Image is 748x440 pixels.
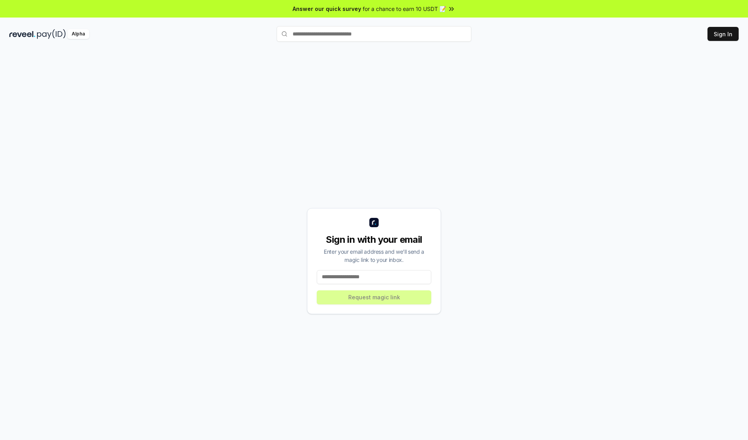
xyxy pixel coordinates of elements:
div: Enter your email address and we’ll send a magic link to your inbox. [317,247,431,264]
div: Sign in with your email [317,233,431,246]
img: reveel_dark [9,29,35,39]
button: Sign In [707,27,739,41]
span: for a chance to earn 10 USDT 📝 [363,5,446,13]
span: Answer our quick survey [293,5,361,13]
img: logo_small [369,218,379,227]
div: Alpha [67,29,89,39]
img: pay_id [37,29,66,39]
